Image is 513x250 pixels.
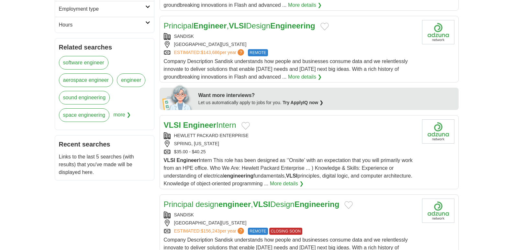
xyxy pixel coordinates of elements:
[295,200,340,209] strong: Engineering
[183,121,217,129] strong: Engineer
[270,180,304,188] a: More details ❯
[194,21,227,30] strong: Engineer
[162,84,194,110] img: apply-iq-scientist.png
[238,49,244,56] span: ?
[59,91,110,104] a: sound engineering
[174,49,246,56] a: ESTIMATED:$143,686per year?
[164,148,417,155] div: $35.00 - $40.25
[164,59,408,80] span: Company Description Sandisk understands how people and businesses consume data and we relentlessl...
[174,212,194,217] a: SANDISK
[422,199,454,223] img: Western Digital logo
[113,108,131,126] span: more ❯
[164,140,417,147] div: SPRING, [US_STATE]
[164,220,417,226] div: [GEOGRAPHIC_DATA][US_STATE]
[253,200,270,209] strong: VLSI
[164,21,315,30] a: PrincipalEngineer,VLSIDesignEngineering
[59,139,150,149] h2: Recent searches
[59,42,150,52] h2: Related searches
[201,228,219,234] span: $156,243
[283,100,323,105] a: Try ApplyIQ now ❯
[238,228,244,234] span: ?
[164,200,340,209] a: Principal designengineer,VLSIDesignEngineering
[117,73,145,87] a: engineer
[59,56,108,70] a: software engineer
[229,21,246,30] strong: VLSI
[224,173,253,179] strong: engineering
[422,119,454,144] img: Company logo
[164,158,413,186] span: Intern This role has been designed as ‘’Onsite’ with an expectation that you will primarily work ...
[174,228,246,235] a: ESTIMATED:$156,243per year?
[59,153,150,176] p: Links to the last 5 searches (with results) that you've made will be displayed here.
[59,73,113,87] a: aerospace engineer
[286,173,297,179] strong: VLSI
[198,92,455,99] div: Want more interviews?
[241,122,250,130] button: Add to favorite jobs
[174,34,194,39] a: SANDISK
[198,99,455,106] div: Let us automatically apply to jobs for you.
[248,49,268,56] span: REMOTE
[288,1,322,9] a: More details ❯
[422,20,454,44] img: Western Digital logo
[59,21,145,29] h2: Hours
[164,158,175,163] strong: VLSI
[269,228,303,235] span: CLOSING SOON
[288,73,322,81] a: More details ❯
[55,1,154,17] a: Employment type
[320,23,329,30] button: Add to favorite jobs
[270,21,315,30] strong: Engineering
[248,228,268,235] span: REMOTE
[164,121,236,129] a: VLSI EngineerIntern
[164,132,417,139] div: HEWLETT PACKARD ENTERPRISE
[164,41,417,48] div: [GEOGRAPHIC_DATA][US_STATE]
[164,121,181,129] strong: VLSI
[55,17,154,33] a: Hours
[344,201,353,209] button: Add to favorite jobs
[218,200,251,209] strong: engineer
[59,5,145,13] h2: Employment type
[201,50,219,55] span: $143,686
[59,108,110,122] a: space engineering
[177,158,199,163] strong: Engineer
